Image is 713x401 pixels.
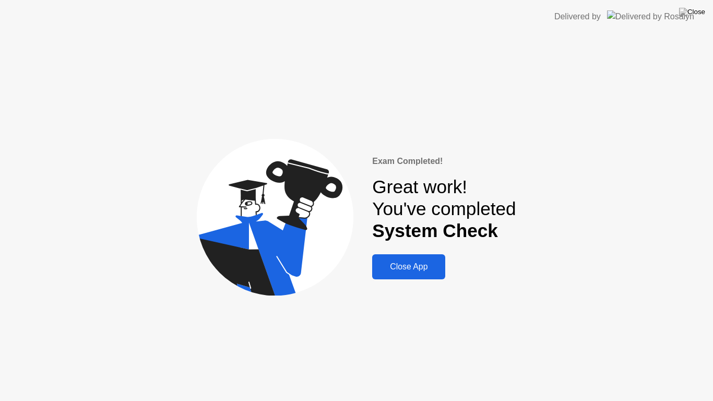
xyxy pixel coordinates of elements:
button: Close App [372,254,445,279]
b: System Check [372,220,498,241]
img: Close [679,8,705,16]
div: Exam Completed! [372,155,516,168]
div: Great work! You've completed [372,176,516,242]
div: Close App [375,262,442,272]
img: Delivered by Rosalyn [607,10,694,22]
div: Delivered by [554,10,601,23]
